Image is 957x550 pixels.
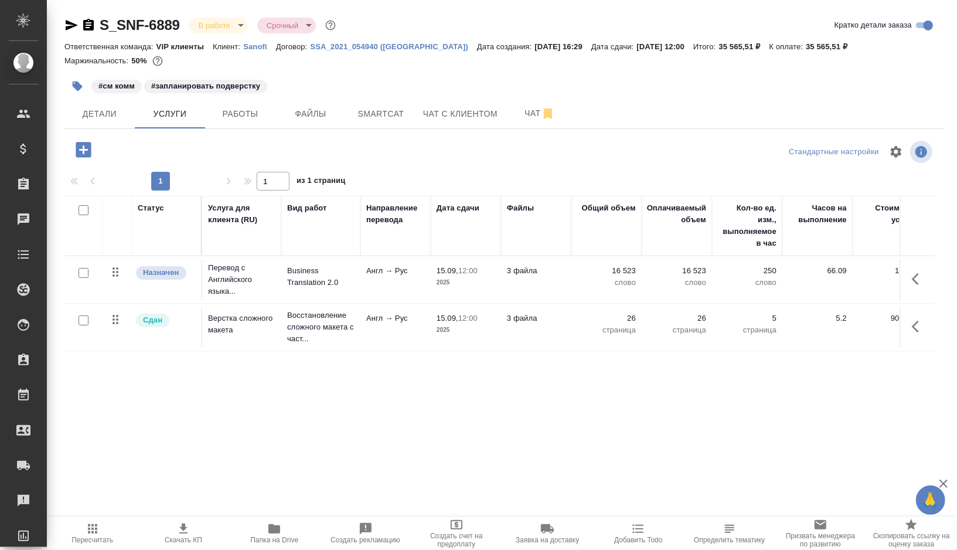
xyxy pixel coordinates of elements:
div: Услуга для клиента (RU) [208,202,275,226]
p: 35 565,51 ₽ [806,42,856,51]
span: Файлы [282,107,339,121]
button: Пересчитать [47,517,138,550]
button: Скопировать ссылку для ЯМессенджера [64,18,79,32]
p: страница [718,324,777,336]
button: Показать кнопки [905,313,933,341]
div: Часов на выполнение [788,202,847,226]
p: слово [577,277,636,288]
p: 2025 [437,324,495,336]
button: Папка на Drive [229,517,320,550]
td: 5.2 [782,307,853,348]
p: 3 файла [507,313,566,324]
p: 16 523 [648,265,706,277]
p: слово [648,277,706,288]
p: К оплате: [769,42,806,51]
span: Добавить Todo [614,536,662,544]
p: #см комм [98,80,135,92]
span: Услуги [142,107,198,121]
span: Чат с клиентом [423,107,498,121]
span: Скопировать ссылку на оценку заказа [873,532,950,548]
p: Англ → Рус [366,265,425,277]
button: Скачать КП [138,517,229,550]
div: В работе [189,18,248,33]
div: Дата сдачи [437,202,479,214]
p: 26 [648,313,706,324]
div: Направление перевода [366,202,425,226]
button: Добавить тэг [64,73,90,99]
p: Business Translation 2.0 [287,265,355,288]
p: SSA_2021_054940 ([GEOGRAPHIC_DATA]) [310,42,477,51]
button: Добавить услугу [67,138,100,162]
button: Добавить Todo [593,517,684,550]
span: Создать счет на предоплату [418,532,495,548]
span: Пересчитать [71,536,113,544]
p: 15.09, [437,314,458,322]
button: Создать счет на предоплату [411,517,502,550]
button: 14897.00 RUB; [150,53,165,69]
button: Показать кнопки [905,265,933,293]
p: 26 [577,313,636,324]
p: [DATE] 12:00 [636,42,693,51]
span: из 1 страниц [297,174,346,191]
p: страница [648,324,706,336]
button: Срочный [263,21,302,30]
p: 1,70 ₽ [859,265,917,277]
span: Настроить таблицу [882,138,910,166]
button: Определить тематику [684,517,775,550]
button: Создать рекламацию [320,517,411,550]
button: Заявка на доставку [502,517,593,550]
span: Кратко детали заказа [835,19,912,31]
span: см комм [90,80,143,90]
div: split button [786,143,882,161]
p: #запланировать подверстку [151,80,260,92]
div: Статус [138,202,164,214]
div: Вид работ [287,202,327,214]
p: 12:00 [458,266,478,275]
p: Дата создания: [477,42,534,51]
div: Файлы [507,202,534,214]
div: Стоимость услуги [859,202,917,226]
p: 15.09, [437,266,458,275]
p: 90,00 ₽ [859,313,917,324]
p: Верстка сложного макета [208,313,275,336]
p: Англ → Рус [366,313,425,324]
p: [DATE] 16:29 [534,42,591,51]
p: 50% [131,56,149,65]
p: страница [577,324,636,336]
span: Заявка на доставку [516,536,579,544]
p: Ответственная команда: [64,42,156,51]
button: Призвать менеджера по развитию [775,517,866,550]
p: 3 файла [507,265,566,277]
button: В работе [195,21,234,30]
span: Призвать менеджера по развитию [782,532,859,548]
p: Маржинальность: [64,56,131,65]
p: 250 [718,265,777,277]
button: 🙏 [916,486,945,515]
p: 2025 [437,277,495,288]
p: 35 565,51 ₽ [719,42,769,51]
p: 12:00 [458,314,478,322]
p: слово [718,277,777,288]
span: Детали [71,107,128,121]
p: 16 523 [577,265,636,277]
p: Клиент: [213,42,243,51]
td: 66.09 [782,259,853,300]
p: Дата сдачи: [591,42,636,51]
p: Восстановление сложного макета с част... [287,310,355,345]
p: Sanofi [243,42,276,51]
div: В работе [257,18,316,33]
div: Общий объем [582,202,636,214]
svg: Отписаться [541,107,555,121]
p: VIP клиенты [156,42,213,51]
span: Посмотреть информацию [910,141,935,163]
button: Скопировать ссылку на оценку заказа [866,517,957,550]
span: Чат [512,106,568,121]
p: Договор: [276,42,311,51]
span: 🙏 [921,488,941,512]
button: Скопировать ссылку [81,18,96,32]
p: Назначен [143,267,179,279]
button: Доп статусы указывают на важность/срочность заказа [323,18,338,33]
span: Работы [212,107,268,121]
div: Кол-во ед. изм., выполняемое в час [718,202,777,249]
div: Оплачиваемый объем [647,202,706,226]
